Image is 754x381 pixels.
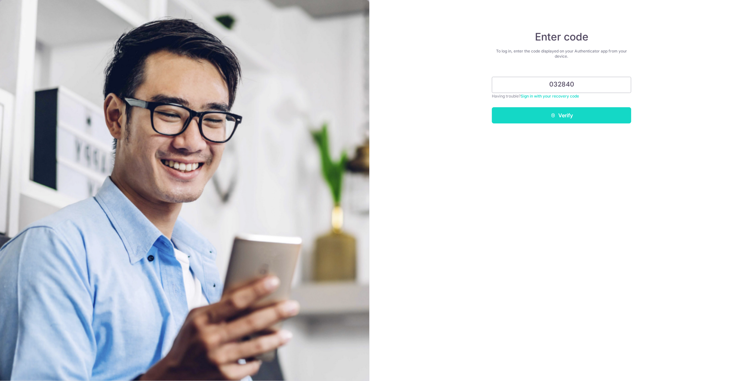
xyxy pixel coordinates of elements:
a: Sign in with your recovery code [521,94,579,98]
div: To log in, enter the code displayed on your Authenticator app from your device. [492,49,631,59]
h4: Enter code [492,30,631,43]
input: Enter 6 digit code [492,77,631,93]
div: Having trouble? [492,93,631,99]
button: Verify [492,107,631,123]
